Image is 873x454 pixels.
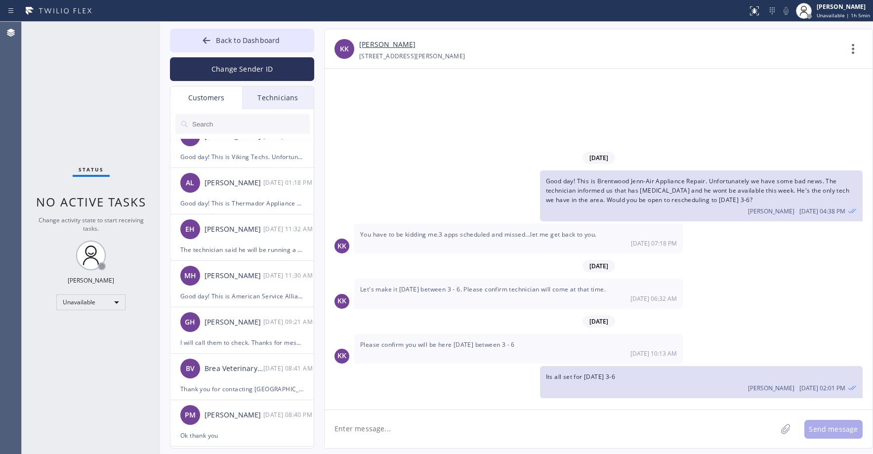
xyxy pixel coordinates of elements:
[748,207,794,215] span: [PERSON_NAME]
[242,86,314,109] div: Technicians
[540,366,863,398] div: 09/02/2025 9:01 AM
[582,315,615,328] span: [DATE]
[180,383,304,395] div: Thank you for contacting [GEOGRAPHIC_DATA]. Our team will be reaching out shortly. In the meantim...
[540,170,863,222] div: 08/26/2025 9:38 AM
[184,270,196,282] span: MH
[185,224,195,235] span: EH
[804,420,863,439] button: Send message
[263,409,315,420] div: 08/27/2025 9:40 AM
[546,177,849,204] span: Good day! This is Brentwood Jenn-Air Appliance Repair. Unfortunately we have some bad news. The t...
[180,290,304,302] div: Good day! This is American Service Alliance Oakland. Upon double checking, unfortunately we don't...
[180,198,304,209] div: Good day! This is Thermador Appliance Repair Zone. After double checking, unfortunately our tech ...
[170,29,314,52] button: Back to Dashboard
[354,334,683,364] div: 09/02/2025 9:13 AM
[68,276,114,285] div: [PERSON_NAME]
[799,384,845,392] span: [DATE] 02:01 PM
[799,207,845,215] span: [DATE] 04:38 PM
[582,152,615,164] span: [DATE]
[359,39,416,50] a: [PERSON_NAME]
[263,316,315,328] div: 08/27/2025 9:21 AM
[180,244,304,255] div: The technician said he will be running a bit late. He will be there closer to 12:30pm
[180,337,304,348] div: I will call them to check. Thanks for messaging me.
[170,86,242,109] div: Customers
[354,279,683,308] div: 08/29/2025 9:32 AM
[263,177,315,188] div: 08/27/2025 9:18 AM
[205,177,263,189] div: [PERSON_NAME]
[779,4,793,18] button: Mute
[205,410,263,421] div: [PERSON_NAME]
[360,340,515,349] span: Please confirm you will be here [DATE] between 3 - 6
[263,270,315,281] div: 08/27/2025 9:30 AM
[56,294,125,310] div: Unavailable
[546,372,615,381] span: Its all set for [DATE] 3-6
[340,43,349,55] span: KK
[337,350,346,362] span: KK
[748,384,794,392] span: [PERSON_NAME]
[263,363,315,374] div: 08/27/2025 9:41 AM
[359,50,465,62] div: [STREET_ADDRESS][PERSON_NAME]
[205,224,263,235] div: [PERSON_NAME]
[817,2,870,11] div: [PERSON_NAME]
[630,349,677,358] span: [DATE] 10:13 AM
[631,239,677,248] span: [DATE] 07:18 PM
[263,223,315,235] div: 08/27/2025 9:32 AM
[191,114,310,134] input: Search
[216,36,280,45] span: Back to Dashboard
[205,317,263,328] div: [PERSON_NAME]
[186,363,195,374] span: BV
[205,363,263,374] div: Brea VeterinaryHospital
[817,12,870,19] span: Unavailable | 1h 5min
[180,151,304,163] div: Good day! This is Viking Techs. Unfortunately our tech has an emergency and cant make it [DATE]. ...
[360,230,597,239] span: You have to be kidding me.3 apps scheduled and missed...let me get back to you.
[582,260,615,272] span: [DATE]
[36,194,146,210] span: No active tasks
[360,285,606,293] span: Let's make it [DATE] between 3 - 6. Please confirm technician will come at that time.
[185,410,196,421] span: PM
[205,270,263,282] div: [PERSON_NAME]
[180,430,304,441] div: Ok thank you
[630,294,677,303] span: [DATE] 06:32 AM
[170,57,314,81] button: Change Sender ID
[354,224,683,253] div: 08/27/2025 9:18 AM
[186,177,194,189] span: AL
[337,241,346,252] span: KK
[39,216,144,233] span: Change activity state to start receiving tasks.
[185,317,195,328] span: GH
[337,295,346,307] span: KK
[79,166,104,173] span: Status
